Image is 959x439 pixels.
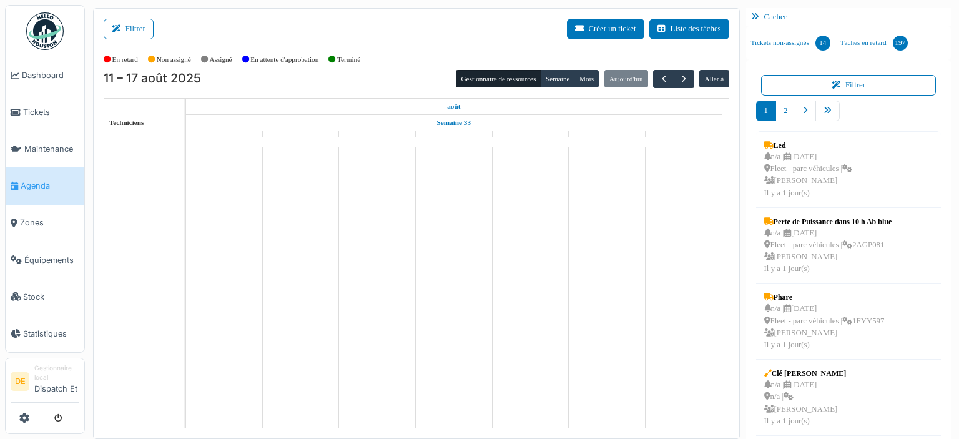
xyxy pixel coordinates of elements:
[746,8,952,26] div: Cacher
[746,26,835,60] a: Tickets non-assignés
[756,101,942,131] nav: pager
[250,54,318,65] label: En attente d'approbation
[20,217,79,229] span: Zones
[6,94,84,131] a: Tickets
[893,36,908,51] div: 197
[517,131,544,147] a: 15 août 2025
[11,363,79,403] a: DE Gestionnaire localDispatch Et
[674,70,694,88] button: Suivant
[653,70,674,88] button: Précédent
[761,137,856,202] a: Led n/a |[DATE] Fleet - parc véhicules | [PERSON_NAME]Il y a 1 jour(s)
[6,315,84,352] a: Statistiques
[764,292,885,303] div: Phare
[112,54,138,65] label: En retard
[761,75,937,96] button: Filtrer
[764,227,892,275] div: n/a | [DATE] Fleet - parc véhicules | 2AGP081 [PERSON_NAME] Il y a 1 jour(s)
[23,291,79,303] span: Stock
[569,131,644,147] a: 16 août 2025
[764,140,853,151] div: Led
[6,167,84,204] a: Agenda
[34,363,79,400] li: Dispatch Et
[23,106,79,118] span: Tickets
[6,242,84,279] a: Équipements
[21,180,79,192] span: Agenda
[441,131,467,147] a: 14 août 2025
[761,365,850,430] a: Clé [PERSON_NAME] n/a |[DATE] n/a | [PERSON_NAME]Il y a 1 jour(s)
[444,99,463,114] a: 11 août 2025
[775,101,795,121] a: 2
[604,70,648,87] button: Aujourd'hui
[669,131,697,147] a: 17 août 2025
[211,131,237,147] a: 11 août 2025
[109,119,144,126] span: Techniciens
[363,131,391,147] a: 13 août 2025
[26,12,64,50] img: Badge_color-CXgf-gQk.svg
[764,379,847,427] div: n/a | [DATE] n/a | [PERSON_NAME] Il y a 1 jour(s)
[835,26,913,60] a: Tâches en retard
[22,69,79,81] span: Dashboard
[649,19,729,39] button: Liste des tâches
[699,70,729,87] button: Aller à
[11,372,29,391] li: DE
[541,70,575,87] button: Semaine
[104,19,154,39] button: Filtrer
[6,205,84,242] a: Zones
[764,151,853,199] div: n/a | [DATE] Fleet - parc véhicules | [PERSON_NAME] Il y a 1 jour(s)
[23,328,79,340] span: Statistiques
[286,131,316,147] a: 12 août 2025
[764,368,847,379] div: Clé [PERSON_NAME]
[761,289,888,354] a: Phare n/a |[DATE] Fleet - parc véhicules |1FYY597 [PERSON_NAME]Il y a 1 jour(s)
[434,115,474,131] a: Semaine 33
[756,101,776,121] a: 1
[456,70,541,87] button: Gestionnaire de ressources
[764,303,885,351] div: n/a | [DATE] Fleet - parc véhicules | 1FYY597 [PERSON_NAME] Il y a 1 jour(s)
[34,363,79,383] div: Gestionnaire local
[761,213,895,279] a: Perte de Puissance dans 10 h Ab blue n/a |[DATE] Fleet - parc véhicules |2AGP081 [PERSON_NAME]Il ...
[815,36,830,51] div: 14
[764,216,892,227] div: Perte de Puissance dans 10 h Ab blue
[567,19,644,39] button: Créer un ticket
[337,54,360,65] label: Terminé
[157,54,191,65] label: Non assigné
[6,279,84,315] a: Stock
[210,54,232,65] label: Assigné
[24,143,79,155] span: Maintenance
[574,70,599,87] button: Mois
[6,57,84,94] a: Dashboard
[6,131,84,167] a: Maintenance
[24,254,79,266] span: Équipements
[104,71,201,86] h2: 11 – 17 août 2025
